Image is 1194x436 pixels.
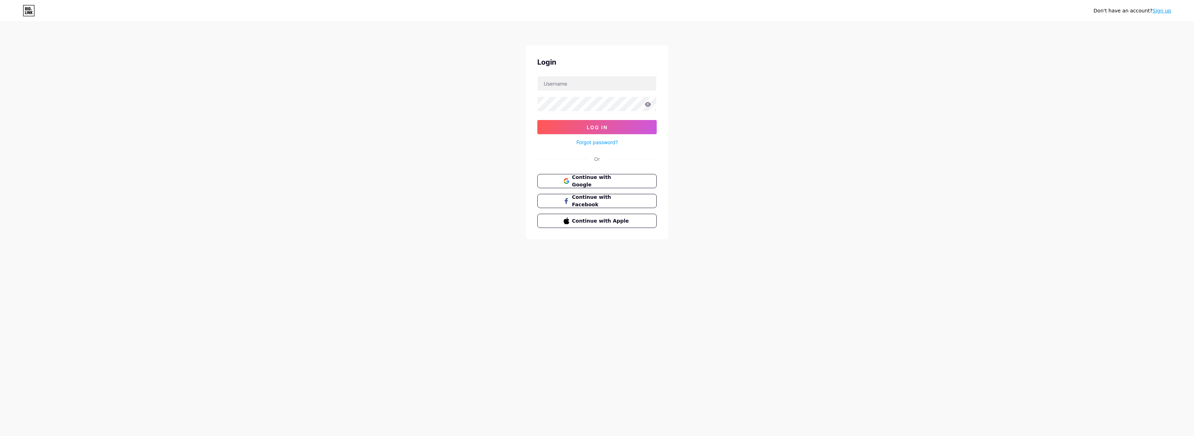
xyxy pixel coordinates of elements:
button: Continue with Facebook [537,194,657,208]
div: Login [537,57,657,67]
span: Continue with Facebook [572,194,631,208]
span: Log In [587,124,608,130]
div: Don't have an account? [1093,7,1171,15]
button: Log In [537,120,657,134]
a: Forgot password? [576,138,618,146]
span: Continue with Google [572,174,631,189]
input: Username [538,76,656,91]
button: Continue with Google [537,174,657,188]
button: Continue with Apple [537,214,657,228]
div: Or [594,155,600,163]
span: Continue with Apple [572,217,631,225]
a: Sign up [1152,8,1171,13]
